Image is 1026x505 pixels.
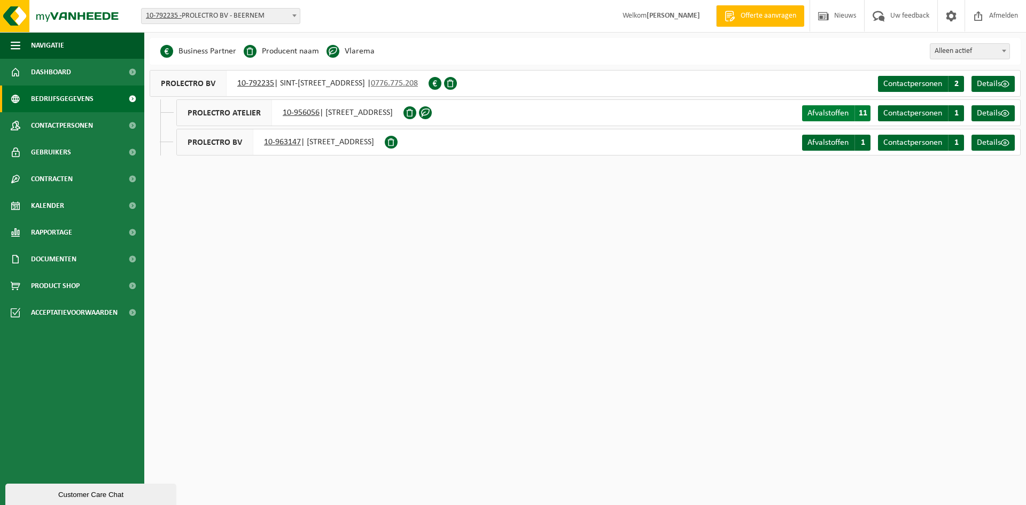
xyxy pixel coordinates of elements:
[738,11,799,21] span: Offerte aanvragen
[5,481,178,505] iframe: chat widget
[176,129,385,156] div: | [STREET_ADDRESS]
[237,79,274,88] tcxspan: Call 10-792235 via 3CX
[807,138,849,147] span: Afvalstoffen
[177,129,253,155] span: PROLECTRO BV
[283,108,320,117] tcxspan: Call 10-956056 via 3CX
[31,59,71,86] span: Dashboard
[31,32,64,59] span: Navigatie
[930,43,1010,59] span: Alleen actief
[141,8,300,24] span: 10-792235 - PROLECTRO BV - BEERNEM
[971,76,1015,92] a: Details
[802,105,870,121] a: Afvalstoffen 11
[883,80,942,88] span: Contactpersonen
[971,105,1015,121] a: Details
[948,105,964,121] span: 1
[31,219,72,246] span: Rapportage
[878,135,964,151] a: Contactpersonen 1
[878,76,964,92] a: Contactpersonen 2
[883,109,942,118] span: Contactpersonen
[802,135,870,151] a: Afvalstoffen 1
[142,9,300,24] span: 10-792235 - PROLECTRO BV - BEERNEM
[647,12,700,20] strong: [PERSON_NAME]
[177,100,272,126] span: PROLECTRO ATELIER
[977,138,1001,147] span: Details
[150,71,227,96] span: PROLECTRO BV
[716,5,804,27] a: Offerte aanvragen
[977,109,1001,118] span: Details
[977,80,1001,88] span: Details
[948,135,964,151] span: 1
[371,79,418,88] tcxspan: Call 0776.775.208 via 3CX
[160,43,236,59] li: Business Partner
[878,105,964,121] a: Contactpersonen 1
[31,192,64,219] span: Kalender
[31,86,94,112] span: Bedrijfsgegevens
[948,76,964,92] span: 2
[31,299,118,326] span: Acceptatievoorwaarden
[930,44,1009,59] span: Alleen actief
[31,112,93,139] span: Contactpersonen
[883,138,942,147] span: Contactpersonen
[327,43,375,59] li: Vlarema
[264,138,301,146] tcxspan: Call 10-963147 via 3CX
[176,99,403,126] div: | [STREET_ADDRESS]
[31,273,80,299] span: Product Shop
[807,109,849,118] span: Afvalstoffen
[31,166,73,192] span: Contracten
[854,135,870,151] span: 1
[244,43,319,59] li: Producent naam
[31,246,76,273] span: Documenten
[971,135,1015,151] a: Details
[854,105,870,121] span: 11
[146,12,182,20] tcxspan: Call 10-792235 - via 3CX
[31,139,71,166] span: Gebruikers
[150,70,429,97] div: | SINT-[STREET_ADDRESS] |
